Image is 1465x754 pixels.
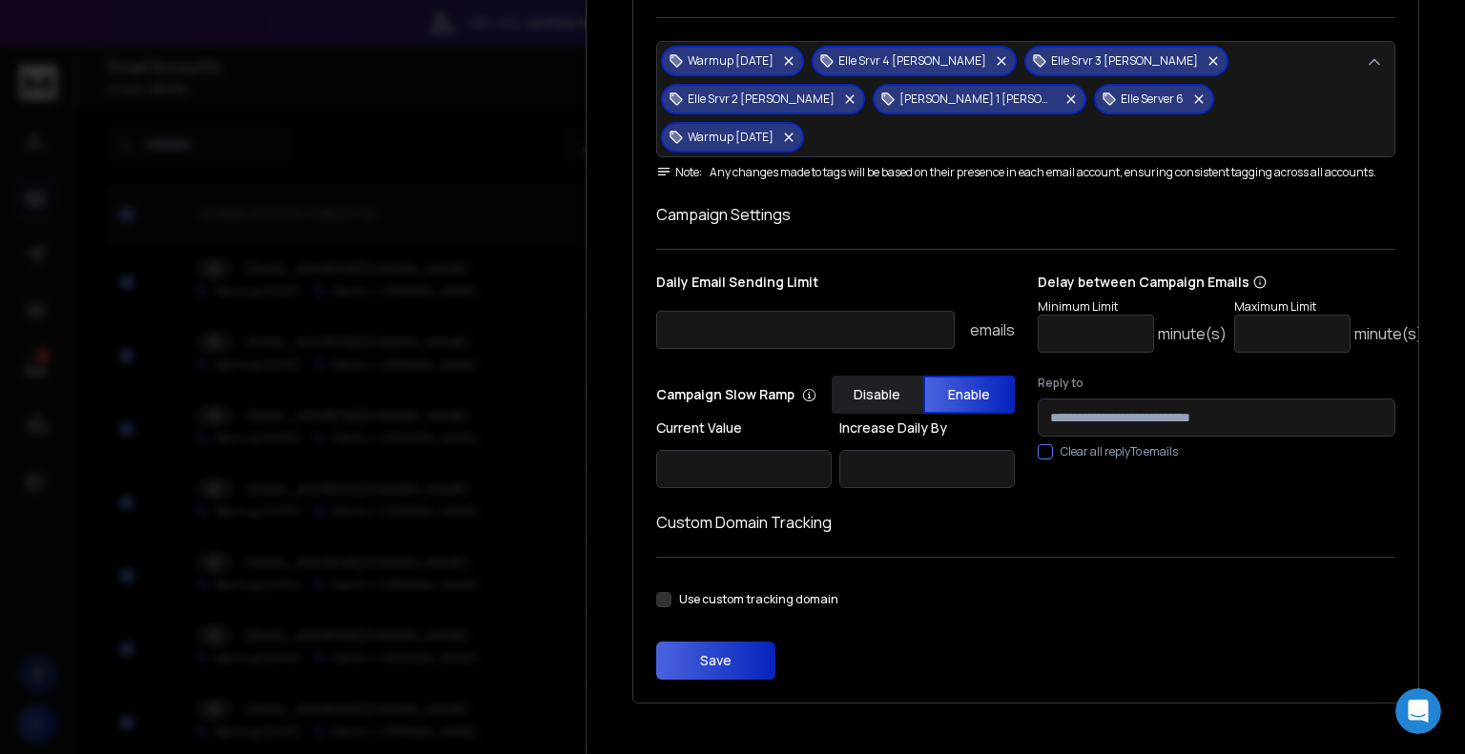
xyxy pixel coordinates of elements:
label: Reply to [1038,376,1395,391]
button: Disable [832,376,923,414]
p: Elle Srvr 3 [PERSON_NAME] [1051,53,1198,69]
textarea: Message… [16,567,365,600]
button: Send a message… [327,600,358,630]
p: Elle Srvr 2 [PERSON_NAME] [688,92,835,107]
button: Home [299,8,335,44]
button: Save [656,642,775,680]
h1: Campaign Settings [656,203,1395,226]
p: emails [970,318,1015,341]
p: minute(s) [1354,322,1423,345]
div: Hey [PERSON_NAME], thanks for reaching out.Let me check your sending and understand what happened... [15,448,313,574]
label: Current Value [656,421,832,435]
p: Campaign Slow Ramp [656,385,816,404]
p: Warmup [DATE] [688,53,774,69]
p: Elle Server 6 [1121,92,1184,107]
button: Start recording [121,607,136,622]
div: Close [335,8,369,42]
p: Daily Email Sending Limit [656,273,1014,299]
div: Let me check your sending and understand what happened when the limit is set at 25 emails per day. [31,506,298,562]
img: Profile image for Box [54,10,85,41]
span: Note: [656,165,702,180]
label: Clear all replyTo emails [1061,444,1178,459]
p: Elle Srvr 4 [PERSON_NAME] [838,53,986,69]
h1: Custom Domain Tracking [656,511,1395,534]
div: Hey [PERSON_NAME], thanks for reaching out. [31,459,298,497]
p: Delay between Campaign Emails [1038,273,1423,292]
div: [DATE] [15,422,366,448]
p: minute(s) [1158,322,1227,345]
button: Upload attachment [91,607,106,622]
button: Emoji picker [30,607,45,622]
div: Lakshita says… [15,448,366,576]
button: go back [12,8,49,44]
p: The team can also help [93,24,237,43]
p: Minimum Limit [1038,299,1227,315]
p: Maximum Limit [1234,299,1423,315]
label: Increase Daily By [839,421,1015,435]
button: Enable [923,376,1015,414]
p: [PERSON_NAME] 1 [PERSON_NAME] [899,92,1056,107]
label: Use custom tracking domain [679,592,838,607]
iframe: Intercom live chat [1395,688,1441,734]
button: Gif picker [60,607,75,622]
p: Warmup [DATE] [688,130,774,145]
h1: Box [93,10,120,24]
div: Any changes made to tags will be based on their presence in each email account, ensuring consiste... [656,165,1395,180]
